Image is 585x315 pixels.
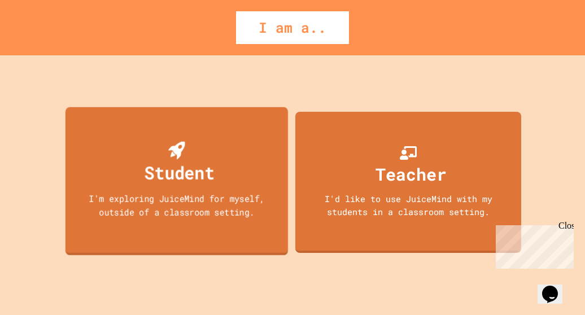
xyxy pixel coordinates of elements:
[376,161,447,187] div: Teacher
[538,270,574,304] iframe: chat widget
[236,11,349,44] div: I am a..
[77,192,277,218] div: I'm exploring JuiceMind for myself, outside of a classroom setting.
[5,5,78,72] div: Chat with us now!Close
[491,221,574,269] iframe: chat widget
[307,193,510,218] div: I'd like to use JuiceMind with my students in a classroom setting.
[145,159,215,186] div: Student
